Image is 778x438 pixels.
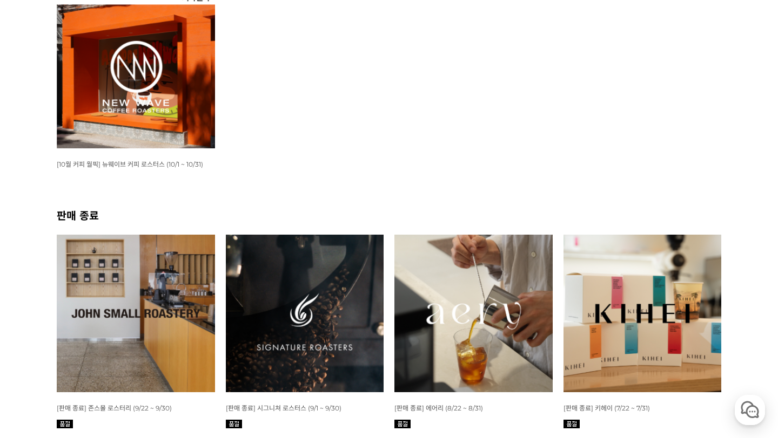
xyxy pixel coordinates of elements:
[99,359,112,367] span: 대화
[226,403,341,412] a: [판매 종료] 시그니쳐 로스터스 (9/1 ~ 9/30)
[57,207,721,223] h2: 판매 종료
[564,420,580,428] img: 품절
[167,358,180,367] span: 설정
[57,160,203,168] a: [10월 커피 월픽] 뉴웨이브 커피 로스터스 (10/1 ~ 10/31)
[139,342,207,369] a: 설정
[226,235,384,393] img: [판매 종료] 시그니쳐 로스터스 (9/1 ~ 9/30)
[71,342,139,369] a: 대화
[564,235,722,393] img: 7월 커피 스몰 월픽 키헤이
[394,235,553,393] img: 8월 커피 스몰 월픽 에어리
[3,342,71,369] a: 홈
[564,403,650,412] a: [판매 종료] 키헤이 (7/22 ~ 7/31)
[57,403,172,412] a: [판매 종료] 존스몰 로스터리 (9/22 ~ 9/30)
[34,358,41,367] span: 홈
[394,420,411,428] img: 품절
[57,420,73,428] img: 품절
[394,403,483,412] a: [판매 종료] 에어리 (8/22 ~ 8/31)
[226,420,242,428] img: 품절
[57,235,215,393] img: [판매 종료] 존스몰 로스터리 (9/22 ~ 9/30)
